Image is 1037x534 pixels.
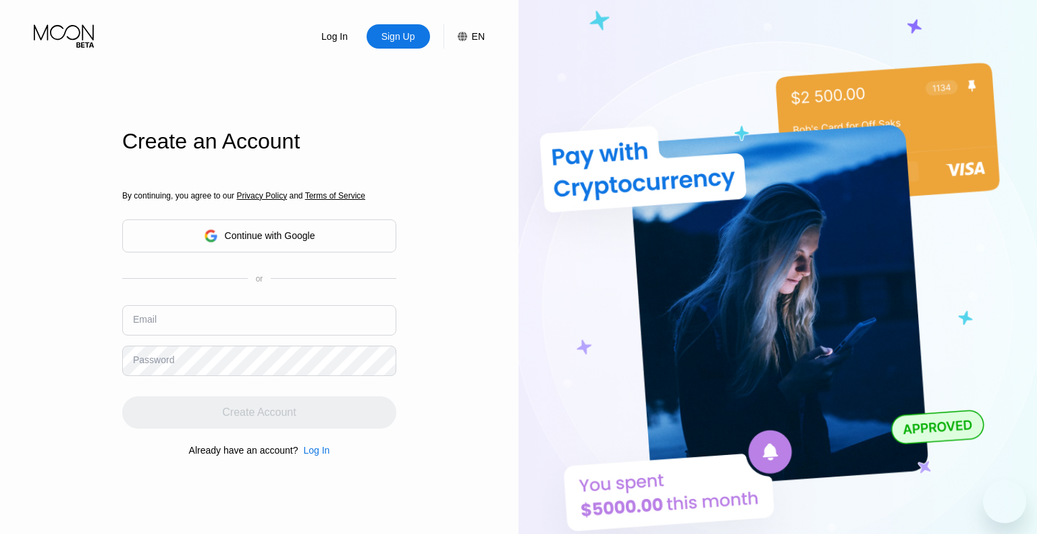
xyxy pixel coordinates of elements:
div: EN [444,24,485,49]
div: Email [133,314,157,325]
div: Create an Account [122,129,396,154]
div: Continue with Google [225,230,315,241]
div: Password [133,354,174,365]
div: Log In [298,445,329,456]
div: EN [472,31,485,42]
span: Privacy Policy [236,191,287,201]
div: Log In [303,445,329,456]
div: By continuing, you agree to our [122,191,396,201]
div: Continue with Google [122,219,396,252]
div: Sign Up [380,30,417,43]
div: Sign Up [367,24,430,49]
div: Log In [303,24,367,49]
div: Log In [320,30,349,43]
span: Terms of Service [305,191,365,201]
span: and [287,191,305,201]
div: Already have an account? [189,445,298,456]
iframe: Кнопка запуска окна обмена сообщениями [983,480,1026,523]
div: or [256,274,263,284]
